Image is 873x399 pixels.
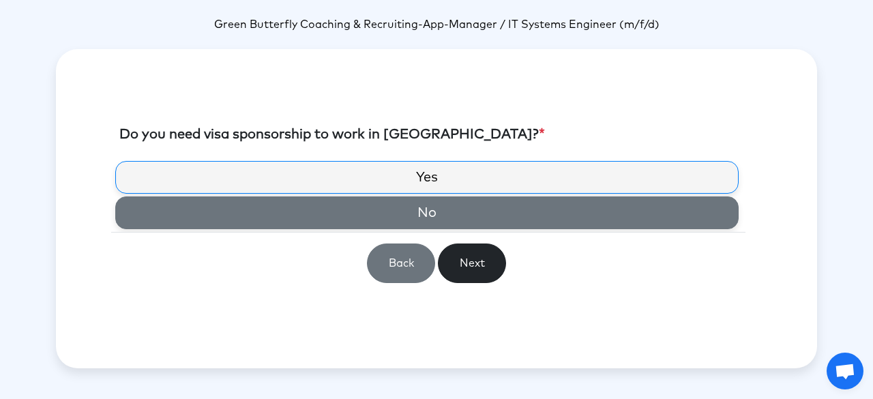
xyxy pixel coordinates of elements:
[438,243,506,283] button: Next
[423,19,660,30] span: App-Manager / IT Systems Engineer (m/f/d)
[115,161,739,194] label: Yes
[214,19,418,30] span: Green Butterfly Coaching & Recruiting
[119,124,545,145] label: Do you need visa sponsorship to work in [GEOGRAPHIC_DATA]?
[115,196,739,229] label: No
[56,16,817,33] p: -
[367,243,435,283] button: Back
[827,353,863,389] a: Open chat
